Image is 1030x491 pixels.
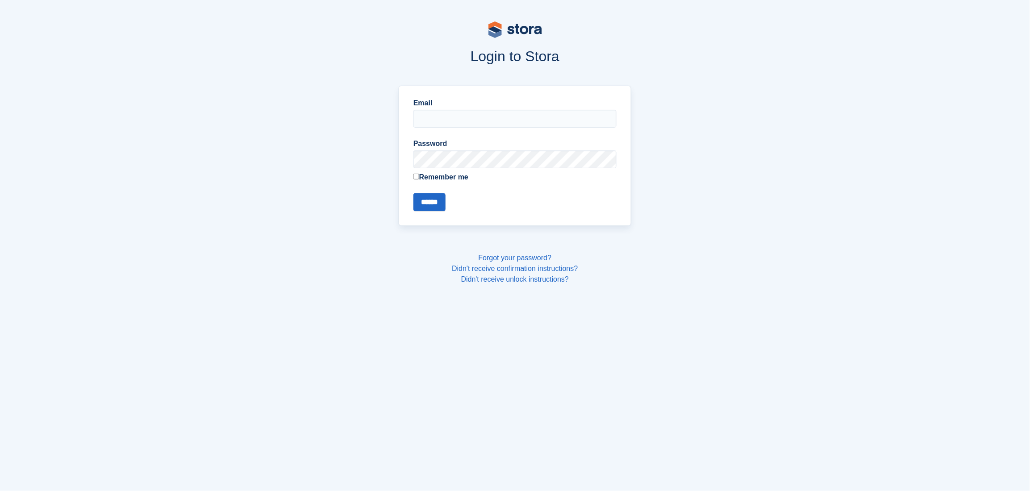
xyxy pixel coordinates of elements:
a: Forgot your password? [479,254,552,262]
a: Didn't receive confirmation instructions? [452,265,578,272]
h1: Login to Stora [229,48,802,64]
label: Remember me [413,172,617,183]
label: Password [413,138,617,149]
label: Email [413,98,617,108]
a: Didn't receive unlock instructions? [461,275,569,283]
input: Remember me [413,174,419,179]
img: stora-logo-53a41332b3708ae10de48c4981b4e9114cc0af31d8433b30ea865607fb682f29.svg [488,21,542,38]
